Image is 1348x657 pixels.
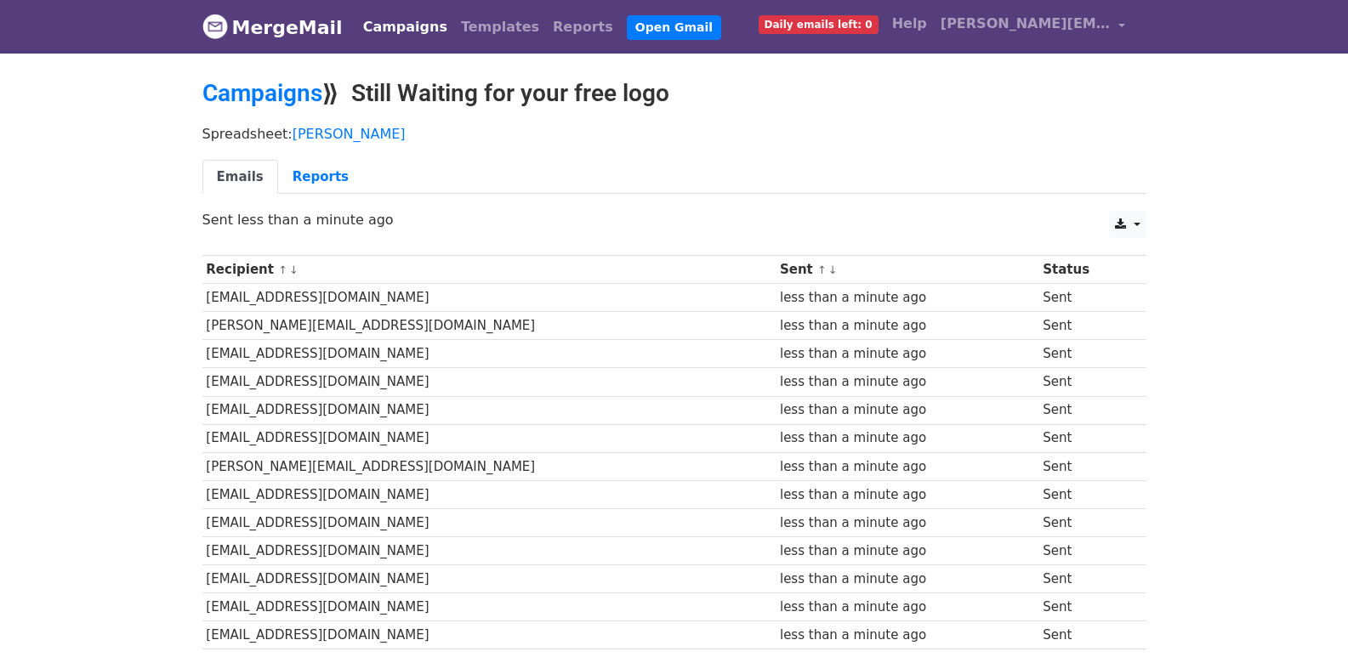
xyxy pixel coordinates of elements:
[1038,284,1132,312] td: Sent
[780,513,1035,533] div: less than a minute ago
[1038,593,1132,621] td: Sent
[752,7,885,41] a: Daily emails left: 0
[202,340,776,368] td: [EMAIL_ADDRESS][DOMAIN_NAME]
[454,10,546,44] a: Templates
[202,368,776,396] td: [EMAIL_ADDRESS][DOMAIN_NAME]
[1038,340,1132,368] td: Sent
[780,428,1035,448] div: less than a minute ago
[278,160,363,195] a: Reports
[780,569,1035,589] div: less than a minute ago
[780,400,1035,420] div: less than a minute ago
[934,7,1133,47] a: [PERSON_NAME][EMAIL_ADDRESS][DOMAIN_NAME]
[202,79,322,107] a: Campaigns
[202,424,776,452] td: [EMAIL_ADDRESS][DOMAIN_NAME]
[202,593,776,621] td: [EMAIL_ADDRESS][DOMAIN_NAME]
[828,263,838,276] a: ↓
[202,480,776,508] td: [EMAIL_ADDRESS][DOMAIN_NAME]
[1263,575,1348,657] iframe: Chat Widget
[1038,621,1132,649] td: Sent
[885,7,934,41] a: Help
[1038,480,1132,508] td: Sent
[278,263,287,276] a: ↑
[546,10,620,44] a: Reports
[202,79,1146,108] h2: ⟫ Still Waiting for your free logo
[202,621,776,649] td: [EMAIL_ADDRESS][DOMAIN_NAME]
[759,15,879,34] span: Daily emails left: 0
[780,485,1035,505] div: less than a minute ago
[202,14,228,39] img: MergeMail logo
[780,541,1035,561] div: less than a minute ago
[627,15,721,40] a: Open Gmail
[202,256,776,284] th: Recipient
[780,288,1035,308] div: less than a minute ago
[202,508,776,536] td: [EMAIL_ADDRESS][DOMAIN_NAME]
[776,256,1038,284] th: Sent
[817,263,827,276] a: ↑
[202,125,1146,143] p: Spreadsheet:
[1038,508,1132,536] td: Sent
[780,457,1035,477] div: less than a minute ago
[1038,256,1132,284] th: Status
[1038,537,1132,565] td: Sent
[1038,452,1132,480] td: Sent
[202,452,776,480] td: [PERSON_NAME][EMAIL_ADDRESS][DOMAIN_NAME]
[780,626,1035,645] div: less than a minute ago
[202,537,776,565] td: [EMAIL_ADDRESS][DOMAIN_NAME]
[1038,565,1132,593] td: Sent
[780,598,1035,617] div: less than a minute ago
[1038,396,1132,424] td: Sent
[202,284,776,312] td: [EMAIL_ADDRESS][DOMAIN_NAME]
[293,126,406,142] a: [PERSON_NAME]
[356,10,454,44] a: Campaigns
[289,263,299,276] a: ↓
[1038,424,1132,452] td: Sent
[202,9,343,45] a: MergeMail
[202,396,776,424] td: [EMAIL_ADDRESS][DOMAIN_NAME]
[202,160,278,195] a: Emails
[780,372,1035,392] div: less than a minute ago
[202,211,1146,229] p: Sent less than a minute ago
[780,344,1035,364] div: less than a minute ago
[941,14,1111,34] span: [PERSON_NAME][EMAIL_ADDRESS][DOMAIN_NAME]
[1038,312,1132,340] td: Sent
[202,312,776,340] td: [PERSON_NAME][EMAIL_ADDRESS][DOMAIN_NAME]
[1038,368,1132,396] td: Sent
[780,316,1035,336] div: less than a minute ago
[202,565,776,593] td: [EMAIL_ADDRESS][DOMAIN_NAME]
